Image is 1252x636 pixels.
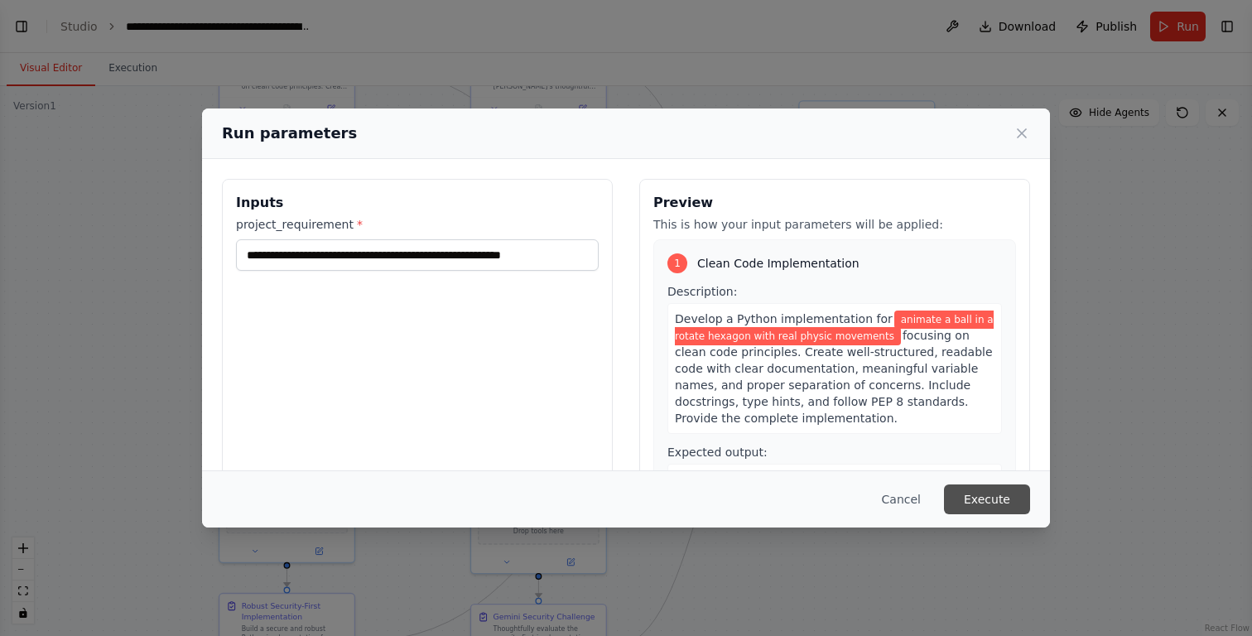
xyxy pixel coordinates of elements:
label: project_requirement [236,216,599,233]
div: 1 [667,253,687,273]
span: Expected output: [667,446,768,459]
h3: Inputs [236,193,599,213]
h3: Preview [653,193,1016,213]
button: Execute [944,484,1030,514]
button: Cancel [869,484,934,514]
span: Clean Code Implementation [697,255,860,272]
span: focusing on clean code principles. Create well-structured, readable code with clear documentation... [675,329,993,425]
span: Description: [667,285,737,298]
p: This is how your input parameters will be applied: [653,216,1016,233]
span: Variable: project_requirement [675,311,994,345]
h2: Run parameters [222,122,357,145]
span: Develop a Python implementation for [675,312,893,325]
